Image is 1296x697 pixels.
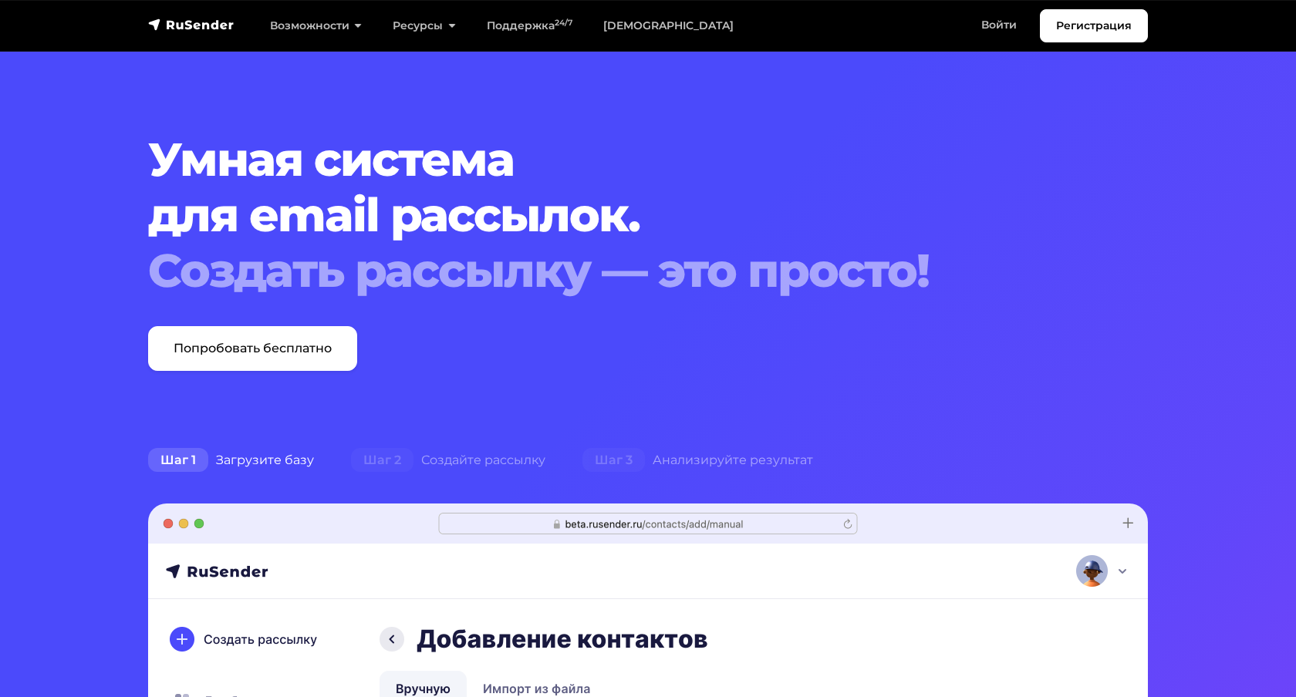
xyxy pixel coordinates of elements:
img: RuSender [148,17,235,32]
div: Создайте рассылку [332,445,564,476]
div: Загрузите базу [130,445,332,476]
a: Регистрация [1040,9,1148,42]
span: Шаг 2 [351,448,413,473]
h1: Умная система для email рассылок. [148,132,1063,298]
span: Шаг 1 [148,448,208,473]
span: Шаг 3 [582,448,645,473]
a: Возможности [255,10,377,42]
div: Анализируйте результат [564,445,832,476]
sup: 24/7 [555,18,572,28]
a: Войти [966,9,1032,41]
a: [DEMOGRAPHIC_DATA] [588,10,749,42]
div: Создать рассылку — это просто! [148,243,1063,298]
a: Поддержка24/7 [471,10,588,42]
a: Попробовать бесплатно [148,326,357,371]
a: Ресурсы [377,10,471,42]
